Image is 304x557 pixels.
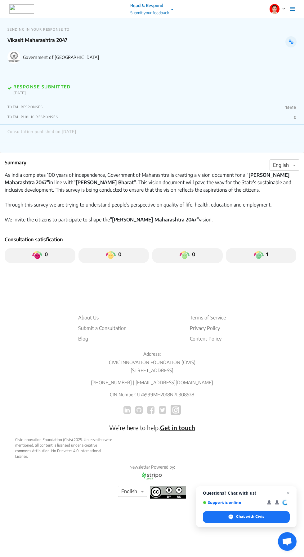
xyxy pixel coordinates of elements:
[180,251,190,261] img: private_somewhat_satisfied.png
[7,51,20,64] img: Government of Maharashtra logo
[78,324,127,332] li: Submit a Consultation
[5,236,299,243] p: Consultation satisfication
[236,514,264,519] span: Chat with Civis
[203,500,263,505] span: Support is online
[13,91,70,95] p: [DATE]
[15,391,289,398] p: CIN Number: U74999MH2018NPL308528
[7,129,76,137] div: Consultation published on [DATE]
[7,115,58,120] p: TOTAL PUBLIC RESPONSES
[294,115,297,120] p: 0
[32,251,42,261] img: private_dissatisfied.png
[7,105,43,110] p: TOTAL RESPONSES
[5,216,299,223] div: We invite the citizens to participate to shape the vision.
[42,251,48,261] p: 0
[15,367,289,374] p: [STREET_ADDRESS]
[190,335,226,342] li: Content Policy
[15,437,113,459] div: Civic Innovation Foundation (Civis) 2025. Unless otherwise mentioned, all content is licensed und...
[7,36,268,47] p: Vikasit Maharashtra 2047
[7,27,297,31] p: SENDING IN YOUR RESPONSE TO
[78,335,127,342] a: Blog
[78,314,127,321] li: About Us
[285,105,297,110] p: 13618
[15,379,289,386] p: [PHONE_NUMBER] | [EMAIL_ADDRESS][DOMAIN_NAME]
[139,470,165,481] img: stripo email logo
[203,511,290,523] div: Chat with Civis
[5,201,299,208] div: Through this survey we are trying to understand people's perspective on quality of life, health, ...
[13,84,70,89] p: RESPONSE SUBMITTED
[5,159,26,166] p: Summary
[9,4,34,14] img: 7907nfqetxyivg6ubhai9kg9bhzr
[284,489,292,497] span: Close chat
[15,350,289,358] p: Address:
[190,314,226,321] li: Terms of Service
[270,4,279,14] img: o1ncqscq40cj20kjzimiozvjdtkv
[109,423,195,432] p: We’re here to help.
[5,171,299,194] div: As India completes 100 years of independence, Government of Maharashtra is creating a vision docu...
[254,251,264,261] img: private_satisfied.png
[116,251,121,261] p: 0
[15,464,289,470] p: Newsletter Powered by:
[110,216,199,223] strong: "[PERSON_NAME] Maharashtra 2047"
[190,251,195,261] p: 0
[106,251,116,261] img: private_somewhat_dissatisfied.png
[150,486,186,499] img: footer logo
[278,532,297,551] div: Open chat
[23,55,297,60] p: Government of [GEOGRAPHIC_DATA]
[74,179,136,185] strong: "[PERSON_NAME] Bharat"
[264,251,268,261] p: 1
[160,424,195,431] a: Get in touch
[190,324,226,332] li: Privacy Policy
[130,10,169,16] p: Submit your feedback
[15,359,289,366] p: CIVIC INNOVATION FOUNDATION (CIVIS)
[203,491,290,496] span: Questions? Chat with us!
